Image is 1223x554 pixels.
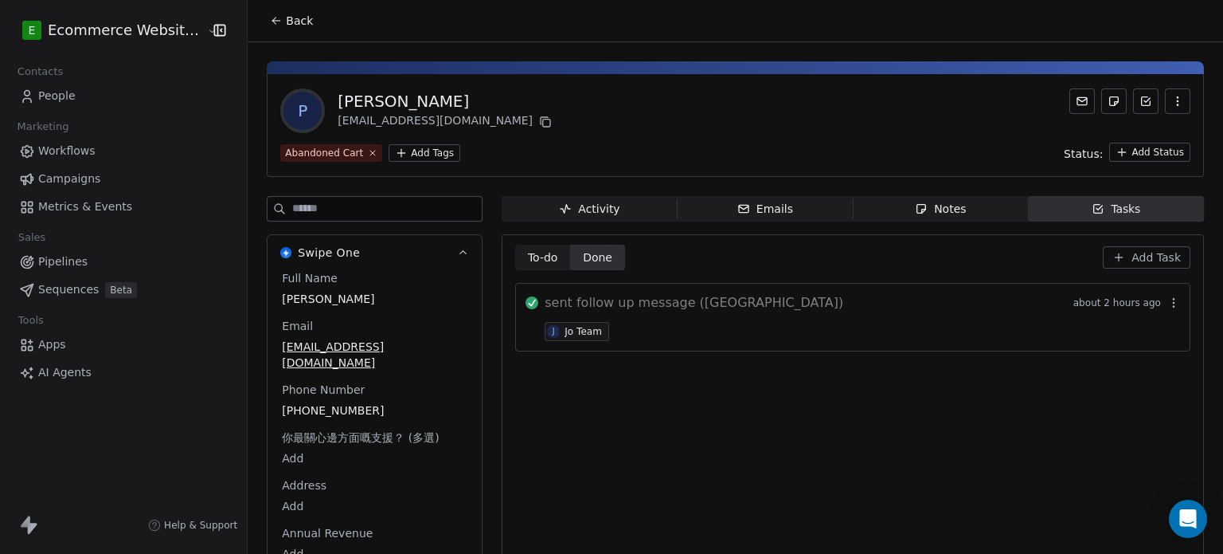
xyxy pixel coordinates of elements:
[1064,146,1103,162] span: Status:
[260,6,322,35] button: Back
[13,194,234,220] a: Metrics & Events
[280,247,291,258] img: Swipe One
[282,339,467,371] span: [EMAIL_ADDRESS][DOMAIN_NAME]
[279,318,316,334] span: Email
[10,60,70,84] span: Contacts
[38,143,96,159] span: Workflows
[279,525,376,541] span: Annual Revenue
[282,450,467,466] span: Add
[38,198,132,215] span: Metrics & Events
[148,519,237,532] a: Help & Support
[298,245,360,261] span: Swipe One
[1109,143,1190,162] button: Add Status
[545,293,843,312] span: sent follow up message ([GEOGRAPHIC_DATA])
[13,360,234,386] a: AI Agents
[1131,249,1181,265] span: Add Task
[737,201,793,218] div: Emails
[915,201,966,218] div: Notes
[13,138,234,164] a: Workflows
[19,17,196,44] button: EEcommerce Website Builder
[268,235,482,270] button: Swipe OneSwipe One
[10,115,76,139] span: Marketing
[13,249,234,275] a: Pipelines
[279,477,330,493] span: Address
[283,92,322,130] span: P
[338,112,555,132] div: [EMAIL_ADDRESS][DOMAIN_NAME]
[11,308,50,332] span: Tools
[29,22,36,38] span: E
[528,249,558,266] span: To-do
[48,20,203,41] span: Ecommerce Website Builder
[11,226,53,249] span: Sales
[38,281,99,298] span: Sequences
[38,88,76,104] span: People
[282,498,467,514] span: Add
[164,519,237,532] span: Help & Support
[553,325,555,338] div: J
[389,144,460,162] button: Add Tags
[13,166,234,192] a: Campaigns
[279,430,442,446] span: 你最關心邊方面嘅支援？ (多選)
[38,253,88,270] span: Pipelines
[13,277,234,303] a: SequencesBeta
[565,326,602,337] div: Jo Team
[38,171,100,187] span: Campaigns
[38,364,92,381] span: AI Agents
[338,90,555,112] div: [PERSON_NAME]
[1103,246,1190,269] button: Add Task
[279,382,368,398] span: Phone Number
[285,146,363,160] div: Abandoned Cart
[1073,297,1161,309] span: about 2 hours ago
[282,291,467,307] span: [PERSON_NAME]
[38,336,66,353] span: Apps
[282,403,467,418] span: [PHONE_NUMBER]
[105,282,137,298] span: Beta
[1169,500,1207,538] div: Open Intercom Messenger
[13,83,234,109] a: People
[13,332,234,358] a: Apps
[559,201,619,218] div: Activity
[279,270,341,286] span: Full Name
[286,13,313,29] span: Back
